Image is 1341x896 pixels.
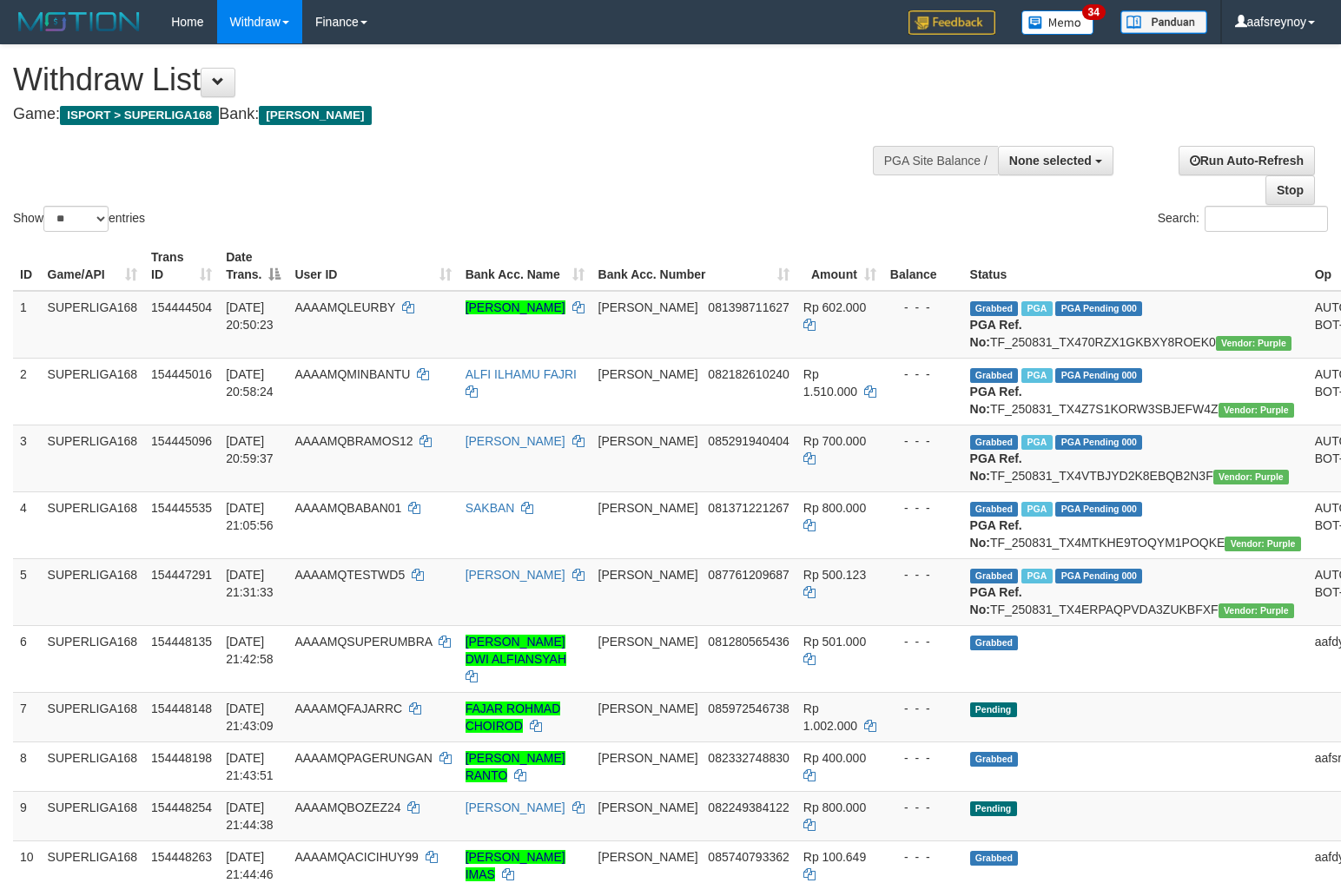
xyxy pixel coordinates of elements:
a: [PERSON_NAME] [466,434,565,448]
th: Bank Acc. Number: activate to sort column ascending [591,241,796,291]
div: - - - [890,499,956,517]
a: [PERSON_NAME] [466,300,565,314]
span: [DATE] 21:43:09 [226,702,274,733]
td: 10 [13,840,41,890]
span: Copy 081371221267 to clipboard [708,501,789,515]
span: Marked by aafheankoy [1021,368,1052,383]
b: PGA Ref. No: [970,585,1022,616]
div: - - - [890,700,956,717]
td: SUPERLIGA168 [41,692,145,741]
td: 4 [13,491,41,558]
td: SUPERLIGA168 [41,425,145,491]
div: - - - [890,633,956,650]
td: 2 [13,358,41,425]
td: TF_250831_TX4Z7S1KORW3SBJEFW4Z [963,358,1308,425]
span: Grabbed [970,851,1019,866]
input: Search: [1205,206,1328,232]
h1: Withdraw List [13,63,876,97]
span: Rp 700.000 [803,434,866,448]
span: [DATE] 21:31:33 [226,568,274,599]
a: [PERSON_NAME] [466,800,565,814]
td: SUPERLIGA168 [41,625,145,692]
th: Game/API: activate to sort column ascending [41,241,145,291]
span: AAAAMQMINBANTU [294,367,410,381]
span: [PERSON_NAME] [598,501,698,515]
a: Run Auto-Refresh [1179,146,1315,175]
span: [PERSON_NAME] [598,702,698,715]
span: [DATE] 21:44:38 [226,800,274,832]
span: Copy 081398711627 to clipboard [708,300,789,314]
span: Rp 602.000 [803,300,866,314]
span: [PERSON_NAME] [598,568,698,582]
span: Copy 081280565436 to clipboard [708,635,789,649]
span: 154448135 [151,635,212,649]
span: [DATE] 20:59:37 [226,434,274,465]
span: Marked by aafounsreynich [1021,301,1052,316]
div: - - - [890,848,956,866]
span: [PERSON_NAME] [598,751,698,765]
span: 154448254 [151,800,212,814]
span: AAAAMQBABAN01 [294,501,401,515]
span: 154445096 [151,434,212,448]
button: None selected [998,146,1113,175]
td: 7 [13,692,41,741]
span: Rp 100.649 [803,850,866,864]
span: [DATE] 21:05:56 [226,501,274,532]
td: 5 [13,558,41,625]
span: Marked by aafheankoy [1021,435,1052,450]
span: Grabbed [970,569,1019,583]
span: Grabbed [970,435,1019,450]
b: PGA Ref. No: [970,451,1022,483]
label: Show entries [13,206,145,232]
span: AAAAMQFAJARRC [294,702,402,715]
select: Showentries [43,206,109,232]
div: - - - [890,432,956,450]
span: [DATE] 21:43:51 [226,751,274,782]
span: Grabbed [970,301,1019,316]
span: 154444504 [151,300,212,314]
span: Copy 085972546738 to clipboard [708,702,789,715]
div: - - - [890,366,956,383]
span: Copy 085291940404 to clipboard [708,434,789,448]
td: 3 [13,425,41,491]
span: Vendor URL: https://trx4.1velocity.biz [1216,336,1291,351]
span: Vendor URL: https://trx4.1velocity.biz [1219,603,1294,618]
span: AAAAMQACICIHUY99 [294,850,418,864]
td: TF_250831_TX4VTBJYD2K8EBQB2N3F [963,425,1308,491]
span: Copy 082332748830 to clipboard [708,751,789,765]
span: [PERSON_NAME] [598,800,698,814]
span: Vendor URL: https://trx4.1velocity.biz [1225,537,1300,551]
div: - - - [890,749,956,767]
span: Rp 400.000 [803,751,866,765]
td: SUPERLIGA168 [41,358,145,425]
td: SUPERLIGA168 [41,558,145,625]
span: [PERSON_NAME] [598,635,698,649]
a: ALFI ILHAMU FAJRI [466,367,577,381]
div: PGA Site Balance / [873,146,998,175]
span: AAAAMQBRAMOS12 [294,434,413,448]
img: MOTION_logo.png [13,9,145,35]
span: AAAAMQPAGERUNGAN [294,751,432,765]
span: Marked by aafmaleo [1021,569,1052,583]
span: Grabbed [970,502,1019,517]
td: SUPERLIGA168 [41,741,145,791]
span: 154447291 [151,568,212,582]
span: Rp 1.510.000 [803,367,857,399]
span: [DATE] 20:50:23 [226,300,274,332]
td: SUPERLIGA168 [41,291,145,359]
a: [PERSON_NAME] DWI ALFIANSYAH [466,635,566,666]
span: Vendor URL: https://trx4.1velocity.biz [1213,470,1289,484]
span: AAAAMQSUPERUMBRA [294,635,432,649]
span: [DATE] 20:58:24 [226,367,274,399]
span: Pending [970,801,1017,816]
a: [PERSON_NAME] IMAS [466,850,565,881]
span: Rp 500.123 [803,568,866,582]
span: 154448148 [151,702,212,715]
th: Date Trans.: activate to sort column descending [219,241,287,291]
span: PGA Pending [1055,368,1142,383]
span: Rp 1.002.000 [803,702,857,733]
td: SUPERLIGA168 [41,791,145,840]
th: User ID: activate to sort column ascending [287,241,458,291]
span: Rp 800.000 [803,800,866,814]
span: None selected [1009,154,1092,168]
